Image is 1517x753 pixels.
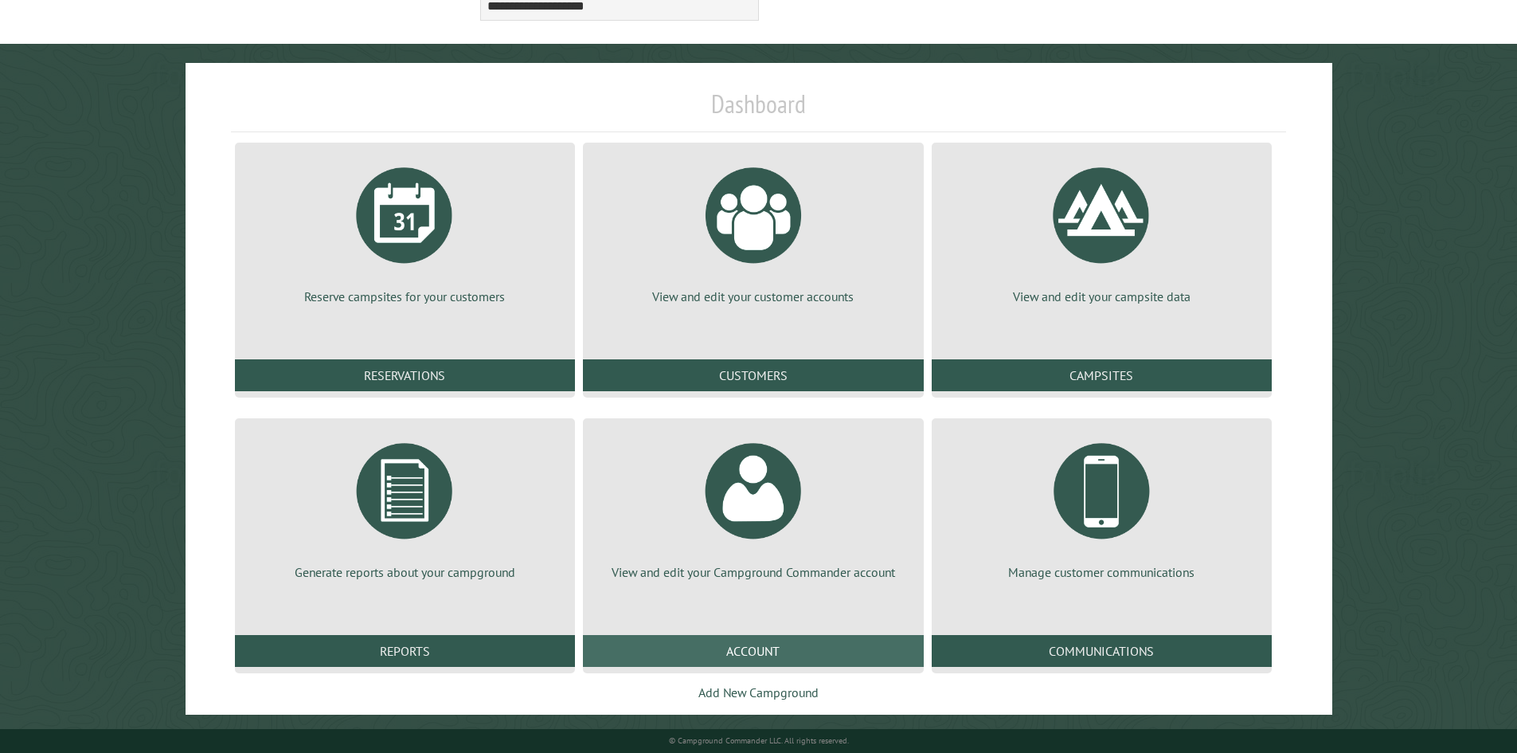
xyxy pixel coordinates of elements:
[951,431,1253,581] a: Manage customer communications
[583,635,923,667] a: Account
[235,635,575,667] a: Reports
[254,563,556,581] p: Generate reports about your campground
[254,155,556,305] a: Reserve campsites for your customers
[602,288,904,305] p: View and edit your customer accounts
[932,359,1272,391] a: Campsites
[254,288,556,305] p: Reserve campsites for your customers
[932,635,1272,667] a: Communications
[951,155,1253,305] a: View and edit your campsite data
[602,431,904,581] a: View and edit your Campground Commander account
[602,155,904,305] a: View and edit your customer accounts
[583,359,923,391] a: Customers
[669,735,849,746] small: © Campground Commander LLC. All rights reserved.
[951,288,1253,305] p: View and edit your campsite data
[602,563,904,581] p: View and edit your Campground Commander account
[235,359,575,391] a: Reservations
[951,563,1253,581] p: Manage customer communications
[231,88,1287,132] h1: Dashboard
[254,431,556,581] a: Generate reports about your campground
[698,684,819,700] a: Add New Campground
